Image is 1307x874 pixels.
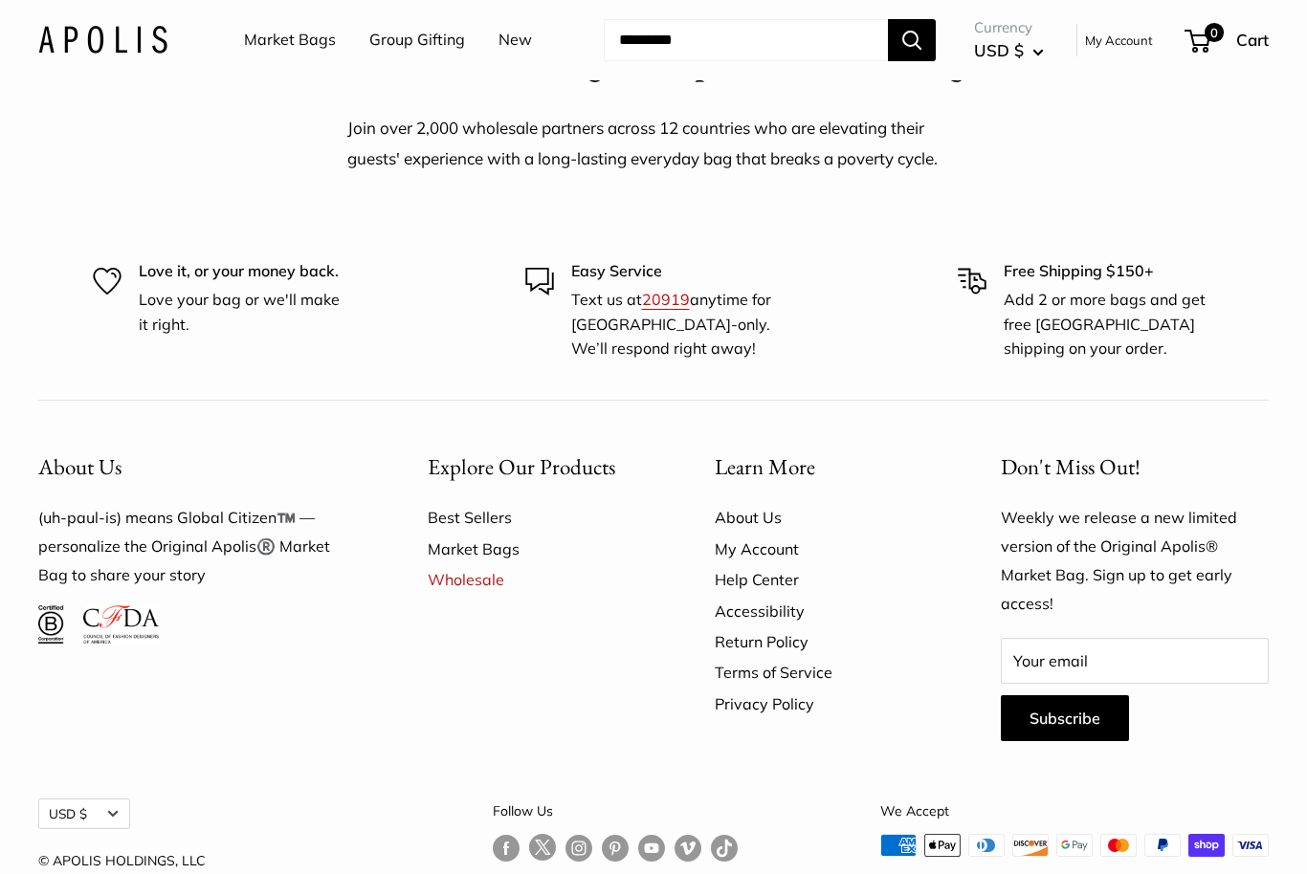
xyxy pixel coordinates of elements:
[38,449,361,487] button: About Us
[347,114,960,175] p: Join over 2,000 wholesale partners across 12 countries who are elevating their guests' experience...
[244,26,336,55] a: Market Bags
[604,19,888,61] input: Search...
[428,503,648,534] a: Best Sellers
[428,565,648,596] a: Wholesale
[139,260,350,285] p: Love it, or your money back.
[493,799,738,824] p: Follow Us
[1001,696,1129,742] button: Subscribe
[880,799,1269,824] p: We Accept
[38,26,167,54] img: Apolis
[602,835,629,863] a: Follow us on Pinterest
[974,14,1044,41] span: Currency
[38,799,130,830] button: USD $
[715,658,935,688] a: Terms of Service
[1001,505,1269,620] p: Weekly we release a new limited version of the Original Apolis® Market Bag. Sign up to get early ...
[38,453,122,482] span: About Us
[1085,29,1153,52] a: My Account
[715,597,935,627] a: Accessibility
[1001,449,1269,487] p: Don't Miss Out!
[974,40,1024,60] span: USD $
[715,565,935,596] a: Help Center
[428,453,615,482] span: Explore Our Products
[1004,260,1215,285] p: Free Shipping $150+
[1004,289,1215,362] p: Add 2 or more bags and get free [GEOGRAPHIC_DATA] shipping on your order.
[38,505,361,591] p: (uh-paul-is) means Global Citizen™️ — personalize the Original Apolis®️ Market Bag to share your ...
[428,535,648,565] a: Market Bags
[1236,30,1269,50] span: Cart
[703,149,732,169] span: bag
[571,289,783,362] p: Text us at anytime for [GEOGRAPHIC_DATA]-only. We’ll respond right away!
[638,835,665,863] a: Follow us on YouTube
[711,835,738,863] a: Follow us on Tumblr
[38,606,64,645] img: Certified B Corporation
[1205,23,1224,42] span: 0
[715,535,935,565] a: My Account
[794,33,966,83] span: Market Bag
[498,26,532,55] a: New
[888,19,936,61] button: Search
[715,689,935,720] a: Privacy Policy
[493,835,520,863] a: Follow us on Facebook
[715,503,935,534] a: About Us
[1186,25,1269,55] a: 0 Cart
[715,449,935,487] button: Learn More
[83,606,159,645] img: Council of Fashion Designers of America Member
[571,260,783,285] p: Easy Service
[974,35,1044,66] button: USD $
[642,291,690,310] a: 20919
[675,835,701,863] a: Follow us on Vimeo
[715,453,815,482] span: Learn More
[715,627,935,658] a: Return Policy
[565,835,592,863] a: Follow us on Instagram
[369,26,465,55] a: Group Gifting
[428,449,648,487] button: Explore Our Products
[529,835,556,869] a: Follow us on Twitter
[139,289,350,338] p: Love your bag or we'll make it right.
